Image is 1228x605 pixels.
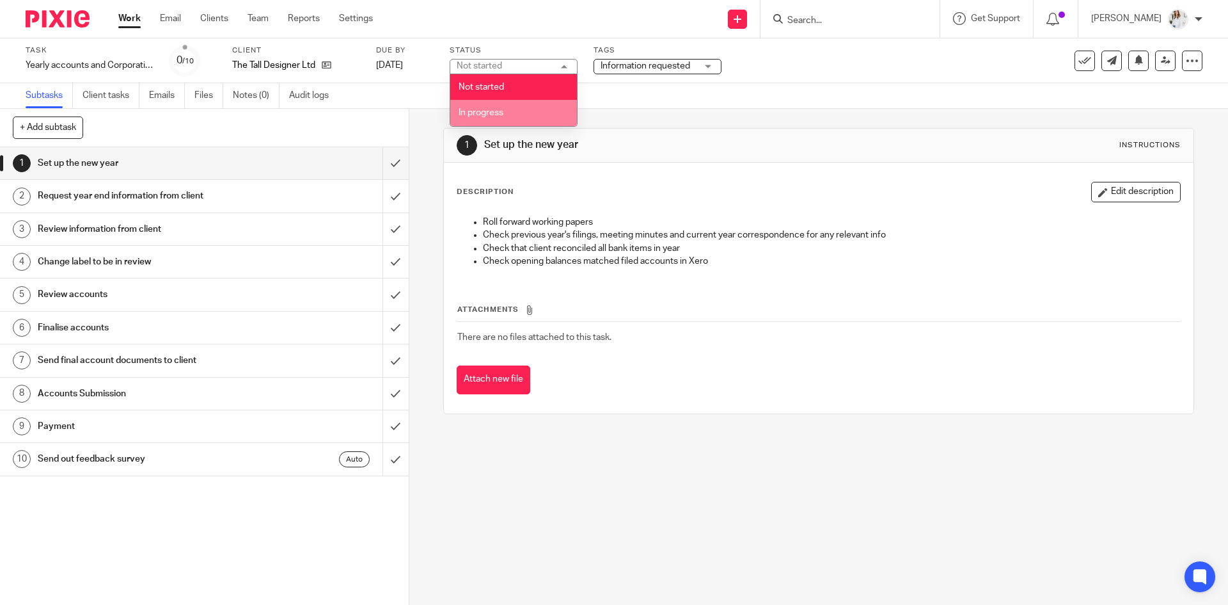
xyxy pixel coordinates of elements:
a: Notes (0) [233,83,279,108]
p: Description [457,187,514,197]
h1: Request year end information from client [38,186,259,206]
span: Information requested [601,61,690,70]
div: 1 [13,154,31,172]
div: 7 [13,351,31,369]
a: Reports [288,12,320,25]
h1: Review information from client [38,220,259,239]
a: Team [248,12,269,25]
h1: Accounts Submission [38,384,259,403]
label: Client [232,45,360,56]
span: Get Support [971,14,1020,23]
button: + Add subtask [13,117,83,138]
a: Email [160,12,181,25]
img: Daisy.JPG [1168,9,1188,29]
h1: Set up the new year [38,154,259,173]
span: In progress [459,108,503,117]
div: Yearly accounts and Corporation tax return [26,59,153,72]
h1: Send final account documents to client [38,351,259,370]
div: 2 [13,188,31,206]
h1: Send out feedback survey [38,449,259,469]
a: Subtasks [26,83,73,108]
div: 0 [177,53,194,68]
label: Task [26,45,153,56]
button: Attach new file [457,366,530,394]
p: The Tall Designer Ltd [232,59,315,72]
button: Edit description [1091,182,1181,202]
small: /10 [182,58,194,65]
p: Check that client reconciled all bank items in year [483,242,1179,255]
p: Roll forward working papers [483,216,1179,229]
a: Clients [200,12,228,25]
label: Due by [376,45,434,56]
a: Audit logs [289,83,338,108]
span: Attachments [457,306,519,313]
a: Client tasks [83,83,139,108]
div: 3 [13,220,31,238]
label: Tags [594,45,721,56]
h1: Set up the new year [484,138,846,152]
div: 5 [13,286,31,304]
label: Status [450,45,578,56]
h1: Finalise accounts [38,318,259,337]
span: There are no files attached to this task. [457,333,611,342]
a: Files [194,83,223,108]
p: Check opening balances matched filed accounts in Xero [483,255,1179,268]
span: Not started [459,83,504,92]
div: Auto [339,451,370,467]
a: Emails [149,83,185,108]
div: 9 [13,417,31,435]
span: [DATE] [376,61,403,70]
div: 6 [13,319,31,337]
p: Check previous year's filings, meeting minutes and current year correspondence for any relevant info [483,229,1179,241]
h1: Payment [38,417,259,436]
div: 10 [13,450,31,468]
img: Pixie [26,10,90,28]
div: 4 [13,253,31,271]
div: 8 [13,385,31,403]
input: Search [786,15,901,27]
p: [PERSON_NAME] [1091,12,1161,25]
div: Not started [457,61,502,70]
h1: Review accounts [38,285,259,304]
a: Settings [339,12,373,25]
h1: Change label to be in review [38,252,259,271]
a: Work [118,12,141,25]
div: 1 [457,135,477,156]
div: Instructions [1119,140,1181,150]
